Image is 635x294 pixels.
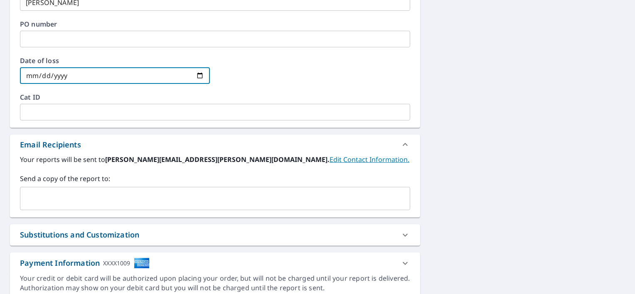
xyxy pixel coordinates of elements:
[20,174,410,184] label: Send a copy of the report to:
[20,21,410,27] label: PO number
[20,57,210,64] label: Date of loss
[103,257,130,269] div: XXXX1009
[20,229,139,240] div: Substitutions and Customization
[10,224,420,245] div: Substitutions and Customization
[20,274,410,293] div: Your credit or debit card will be authorized upon placing your order, but will not be charged unt...
[330,155,409,164] a: EditContactInfo
[10,252,420,274] div: Payment InformationXXXX1009cardImage
[10,135,420,154] div: Email Recipients
[20,139,81,150] div: Email Recipients
[134,257,150,269] img: cardImage
[20,154,410,164] label: Your reports will be sent to
[105,155,330,164] b: [PERSON_NAME][EMAIL_ADDRESS][PERSON_NAME][DOMAIN_NAME].
[20,94,410,100] label: Cat ID
[20,257,150,269] div: Payment Information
